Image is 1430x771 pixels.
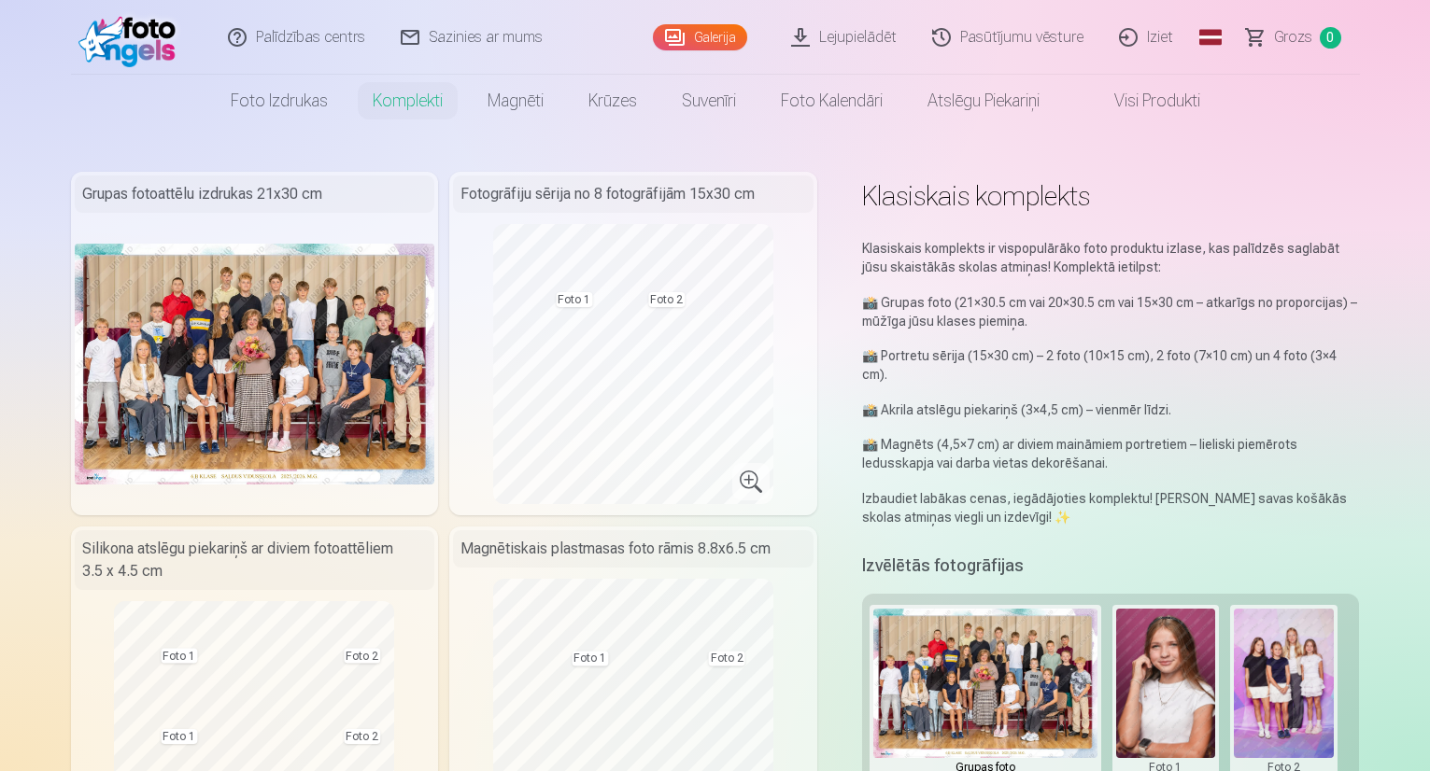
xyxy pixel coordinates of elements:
[75,175,435,213] div: Grupas fotoattēlu izdrukas 21x30 cm
[905,75,1062,127] a: Atslēgu piekariņi
[862,553,1024,579] h5: Izvēlētās fotogrāfijas
[78,7,186,67] img: /fa1
[1320,27,1341,49] span: 0
[1274,26,1312,49] span: Grozs
[1062,75,1223,127] a: Visi produkti
[862,179,1360,213] h1: Klasiskais komplekts
[862,293,1360,330] p: 📸 Grupas foto (21×30.5 cm vai 20×30.5 cm vai 15×30 cm – atkarīgs no proporcijas) – mūžīga jūsu kl...
[453,530,814,568] div: Magnētiskais plastmasas foto rāmis 8.8x6.5 cm
[566,75,659,127] a: Krūzes
[208,75,350,127] a: Foto izdrukas
[75,530,435,590] div: Silikona atslēgu piekariņš ar diviem fotoattēliem 3.5 x 4.5 cm
[653,24,747,50] a: Galerija
[862,489,1360,526] p: Izbaudiet labākas cenas, iegādājoties komplektu! [PERSON_NAME] savas košākās skolas atmiņas viegl...
[465,75,566,127] a: Magnēti
[862,400,1360,419] p: 📸 Akrila atslēgu piekariņš (3×4,5 cm) – vienmēr līdzi.
[758,75,905,127] a: Foto kalendāri
[350,75,465,127] a: Komplekti
[862,435,1360,472] p: 📸 Magnēts (4,5×7 cm) ar diviem maināmiem portretiem – lieliski piemērots ledusskapja vai darba vi...
[453,175,814,213] div: Fotogrāfiju sērija no 8 fotogrāfijām 15x30 cm
[659,75,758,127] a: Suvenīri
[862,239,1360,276] p: Klasiskais komplekts ir vispopulārāko foto produktu izlase, kas palīdzēs saglabāt jūsu skaistākās...
[862,346,1360,384] p: 📸 Portretu sērija (15×30 cm) – 2 foto (10×15 cm), 2 foto (7×10 cm) un 4 foto (3×4 cm).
